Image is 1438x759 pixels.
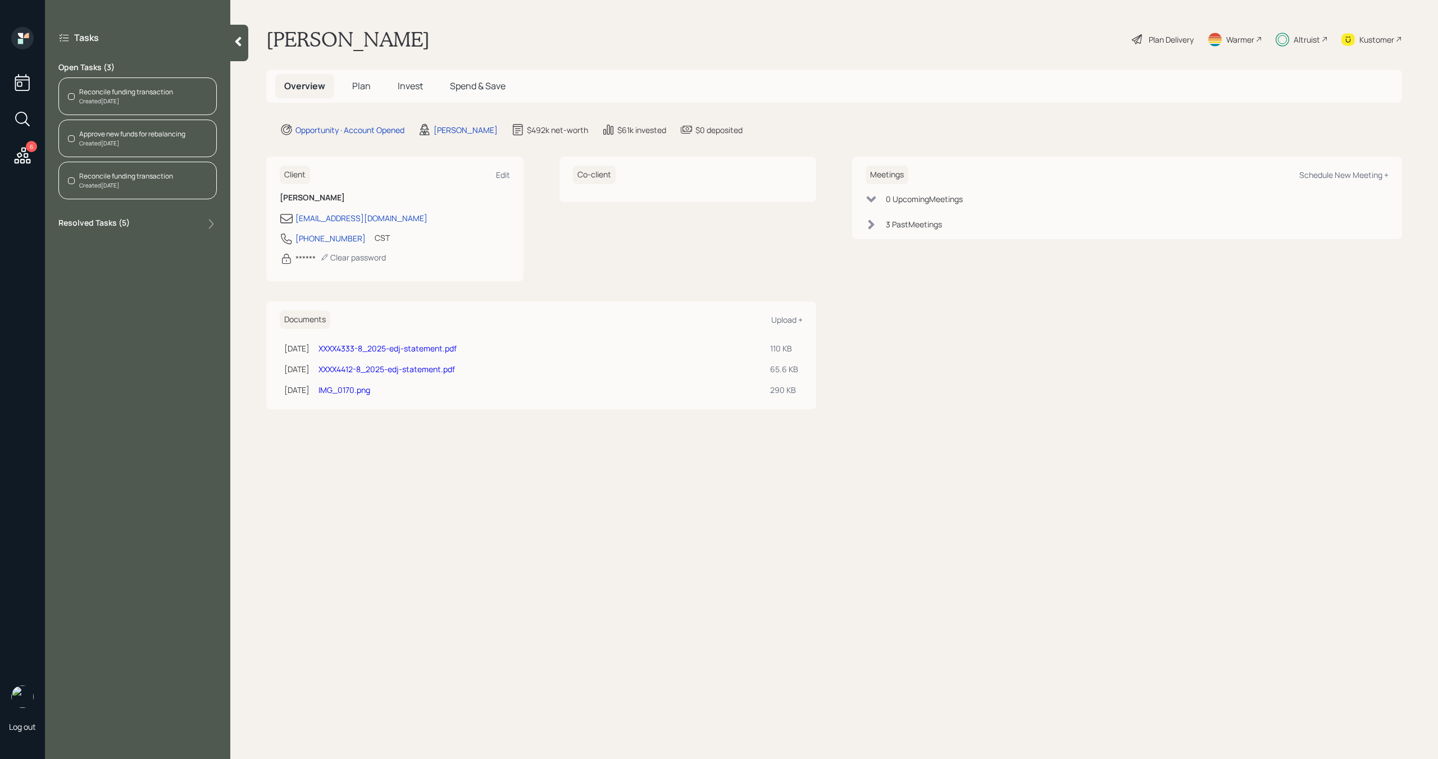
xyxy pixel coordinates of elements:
div: [DATE] [284,363,310,375]
img: michael-russo-headshot.png [11,685,34,708]
div: Clear password [320,252,386,263]
h1: [PERSON_NAME] [266,27,430,52]
div: 290 KB [770,384,798,396]
div: Edit [496,170,510,180]
div: Created [DATE] [79,97,173,106]
div: Created [DATE] [79,181,173,190]
div: 6 [26,141,37,152]
h6: Documents [280,310,330,329]
h6: Co-client [573,166,616,184]
div: Reconcile funding transaction [79,171,173,181]
div: [DATE] [284,342,310,354]
div: CST [375,232,390,244]
h6: Meetings [866,166,908,184]
a: IMG_0170.png [318,385,370,395]
span: Overview [284,80,325,92]
span: Invest [398,80,423,92]
span: Spend & Save [450,80,506,92]
div: Approve new funds for rebalancing [79,129,185,139]
div: [PHONE_NUMBER] [295,232,366,244]
div: Altruist [1294,34,1320,45]
div: 3 Past Meeting s [886,218,942,230]
div: Schedule New Meeting + [1299,170,1389,180]
div: $492k net-worth [527,124,588,136]
div: Reconcile funding transaction [79,87,173,97]
h6: [PERSON_NAME] [280,193,510,203]
div: 110 KB [770,342,798,354]
label: Tasks [74,31,99,44]
div: Log out [9,721,36,732]
div: $0 deposited [695,124,743,136]
h6: Client [280,166,310,184]
div: Plan Delivery [1149,34,1194,45]
label: Open Tasks ( 3 ) [58,62,217,73]
div: 0 Upcoming Meeting s [886,193,963,205]
div: Upload + [771,314,803,325]
div: $61k invested [617,124,666,136]
div: Kustomer [1359,34,1394,45]
div: 65.6 KB [770,363,798,375]
div: Created [DATE] [79,139,185,148]
span: Plan [352,80,371,92]
a: XXXX4412-8_2025-edj-statement.pdf [318,364,455,374]
div: Opportunity · Account Opened [295,124,404,136]
div: [PERSON_NAME] [434,124,498,136]
div: [DATE] [284,384,310,396]
label: Resolved Tasks ( 5 ) [58,217,130,231]
div: [EMAIL_ADDRESS][DOMAIN_NAME] [295,212,427,224]
a: XXXX4333-8_2025-edj-statement.pdf [318,343,457,354]
div: Warmer [1226,34,1254,45]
